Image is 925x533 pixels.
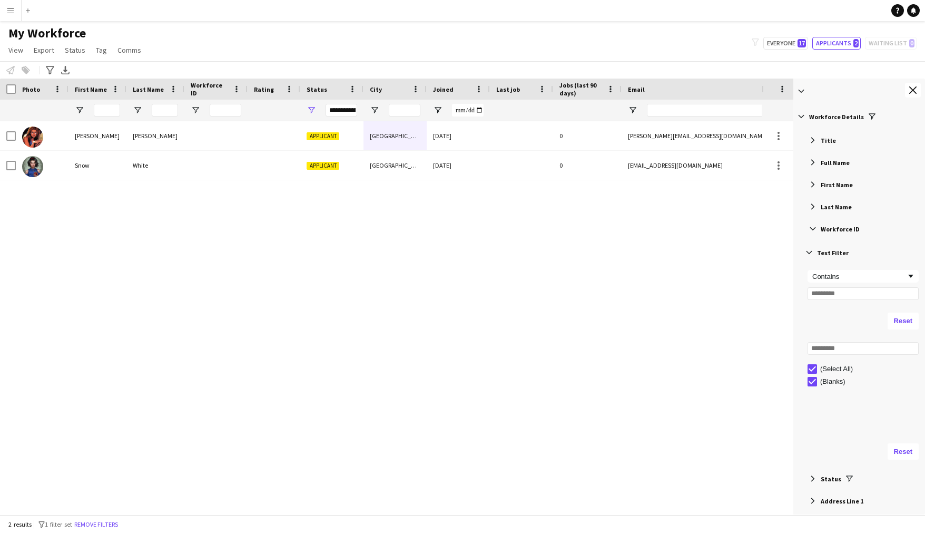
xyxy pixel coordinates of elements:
input: First Name Filter Input [94,104,120,117]
span: Joined [433,85,454,93]
button: Remove filters [72,519,120,530]
span: 17 [798,39,806,47]
button: Applicants2 [812,37,861,50]
button: Open Filter Menu [628,105,637,115]
span: City [370,85,382,93]
button: Open Filter Menu [307,105,316,115]
button: Open Filter Menu [191,105,200,115]
button: Open Filter Menu [133,105,142,115]
span: Email [628,85,645,93]
span: Last Name [133,85,164,93]
div: 0 [553,151,622,180]
span: 2 [853,39,859,47]
span: Full Name [821,159,850,167]
div: [GEOGRAPHIC_DATA] [363,121,427,150]
span: My Workforce [8,25,86,41]
img: Snow White [22,156,43,177]
span: Rating [254,85,274,93]
div: 0 [553,121,622,150]
span: Last Name [821,203,852,211]
div: Filtering operator [808,270,919,283]
input: Joined Filter Input [452,104,484,117]
div: [PERSON_NAME][EMAIL_ADDRESS][DOMAIN_NAME] [622,121,832,150]
div: (Select All) [820,365,922,373]
button: Reset [888,313,919,330]
div: [DATE] [427,121,490,150]
span: Title [821,137,836,144]
a: Comms [113,43,145,57]
input: Search filter values [808,342,919,355]
input: Email Filter Input [647,104,826,117]
span: Export [34,45,54,55]
div: [PERSON_NAME] [68,121,126,150]
div: Contains [812,273,906,280]
button: Open Filter Menu [370,105,379,115]
div: (Blanks) [820,377,922,385]
div: [GEOGRAPHIC_DATA] [363,151,427,180]
input: City Filter Input [389,104,420,117]
input: Workforce ID Filter Input [210,104,241,117]
span: 1 filter set [45,520,72,528]
div: Status [796,469,925,488]
a: Export [29,43,58,57]
span: Comms [117,45,141,55]
div: [EMAIL_ADDRESS][DOMAIN_NAME] [622,151,832,180]
span: Workforce Details [809,113,864,121]
a: Tag [92,43,111,57]
button: Everyone17 [763,37,808,50]
span: Jobs (last 90 days) [559,81,603,97]
span: View [8,45,23,55]
span: Workforce ID [821,225,860,233]
button: Open Filter Menu [75,105,84,115]
input: Last Name Filter Input [152,104,178,117]
button: Reset [888,443,919,460]
div: [DATE] [427,151,490,180]
div: Last Name [796,197,925,216]
button: Open Filter Menu [433,105,442,115]
span: Applicant [307,132,339,140]
div: First Name [796,175,925,194]
span: Text Filter [817,249,849,257]
a: View [4,43,27,57]
app-action-btn: Advanced filters [44,64,56,76]
span: Workforce ID [191,81,229,97]
div: Address Line 1 [796,491,925,510]
span: Applicant [307,162,339,170]
span: First Name [75,85,107,93]
div: Title [796,131,925,150]
div: [PERSON_NAME] [126,121,184,150]
div: Workforce ID [796,219,925,238]
input: Filter Value [808,287,919,300]
span: Photo [22,85,40,93]
div: Full Name [796,153,925,172]
span: Last job [496,85,520,93]
img: Barbara Gorden [22,127,43,148]
span: Tag [96,45,107,55]
span: First Name [821,181,853,189]
span: Status [307,85,327,93]
div: Snow [68,151,126,180]
div: White [126,151,184,180]
div: Filter List [801,363,925,388]
a: Status [61,43,90,57]
span: Address Line 1 [821,497,863,505]
span: Status [821,475,841,483]
span: Status [65,45,85,55]
app-action-btn: Export XLSX [59,64,72,76]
